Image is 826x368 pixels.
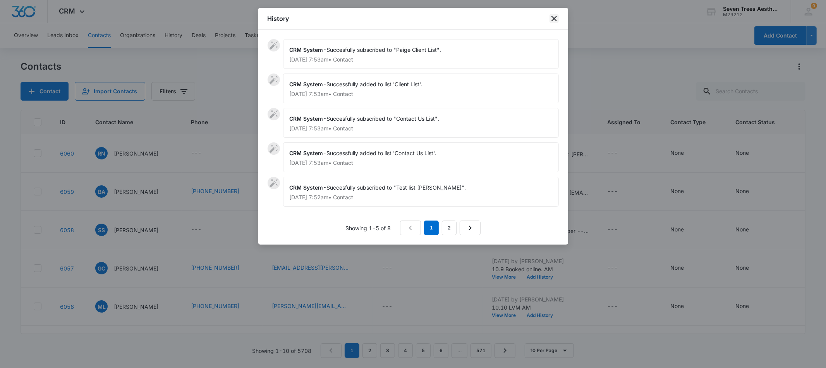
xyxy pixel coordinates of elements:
div: - [283,39,559,69]
p: [DATE] 7:53am • Contact [290,160,552,166]
span: CRM System [290,115,323,122]
p: [DATE] 7:53am • Contact [290,126,552,131]
span: CRM System [290,46,323,53]
a: Page 2 [442,221,457,235]
span: Succesfully subscribed to "Contact Us List". [327,115,440,122]
div: - [283,108,559,138]
span: CRM System [290,81,323,87]
span: Successfully added to list 'Client List'. [327,81,423,87]
button: close [550,14,559,23]
span: CRM System [290,184,323,191]
span: Successfully added to list 'Contact Us List'. [327,150,437,156]
div: - [283,74,559,103]
nav: Pagination [400,221,481,235]
span: CRM System [290,150,323,156]
span: Succesfully subscribed to "Paige Client List". [327,46,441,53]
p: [DATE] 7:53am • Contact [290,57,552,62]
a: Next Page [460,221,481,235]
div: - [283,142,559,172]
h1: History [268,14,289,23]
span: Succesfully subscribed to "Test list [PERSON_NAME]". [327,184,466,191]
p: [DATE] 7:53am • Contact [290,91,552,97]
em: 1 [424,221,439,235]
p: [DATE] 7:52am • Contact [290,195,552,200]
p: Showing 1-5 of 8 [345,224,391,232]
div: - [283,177,559,207]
